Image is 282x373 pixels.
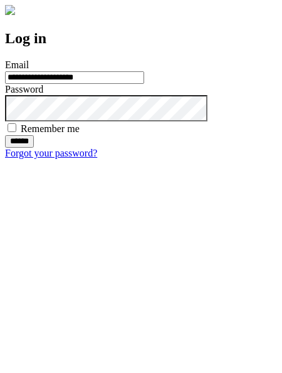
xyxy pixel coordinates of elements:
h2: Log in [5,30,277,47]
a: Forgot your password? [5,148,97,158]
label: Password [5,84,43,95]
label: Remember me [21,123,80,134]
label: Email [5,59,29,70]
img: logo-4e3dc11c47720685a147b03b5a06dd966a58ff35d612b21f08c02c0306f2b779.png [5,5,15,15]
